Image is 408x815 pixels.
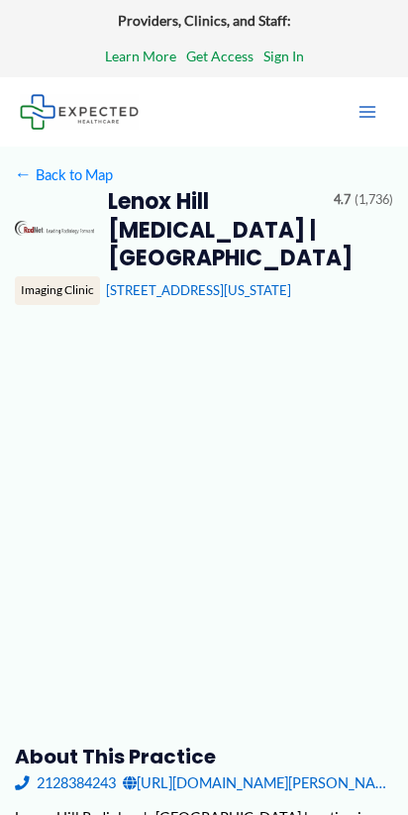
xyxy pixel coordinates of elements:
span: 4.7 [334,188,351,212]
a: Sign In [263,44,304,69]
a: ←Back to Map [15,161,113,188]
a: [URL][DOMAIN_NAME][PERSON_NAME] [123,769,393,796]
a: [STREET_ADDRESS][US_STATE] [106,282,291,298]
button: Main menu toggle [347,91,388,133]
a: 2128384243 [15,769,116,796]
h3: About this practice [15,744,394,769]
img: Expected Healthcare Logo - side, dark font, small [20,94,139,129]
a: Learn More [105,44,176,69]
span: ← [15,165,33,183]
div: Imaging Clinic [15,276,100,304]
strong: Providers, Clinics, and Staff: [118,12,291,29]
a: Get Access [186,44,254,69]
h2: Lenox Hill [MEDICAL_DATA] | [GEOGRAPHIC_DATA] [108,188,320,272]
span: (1,736) [355,188,393,212]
